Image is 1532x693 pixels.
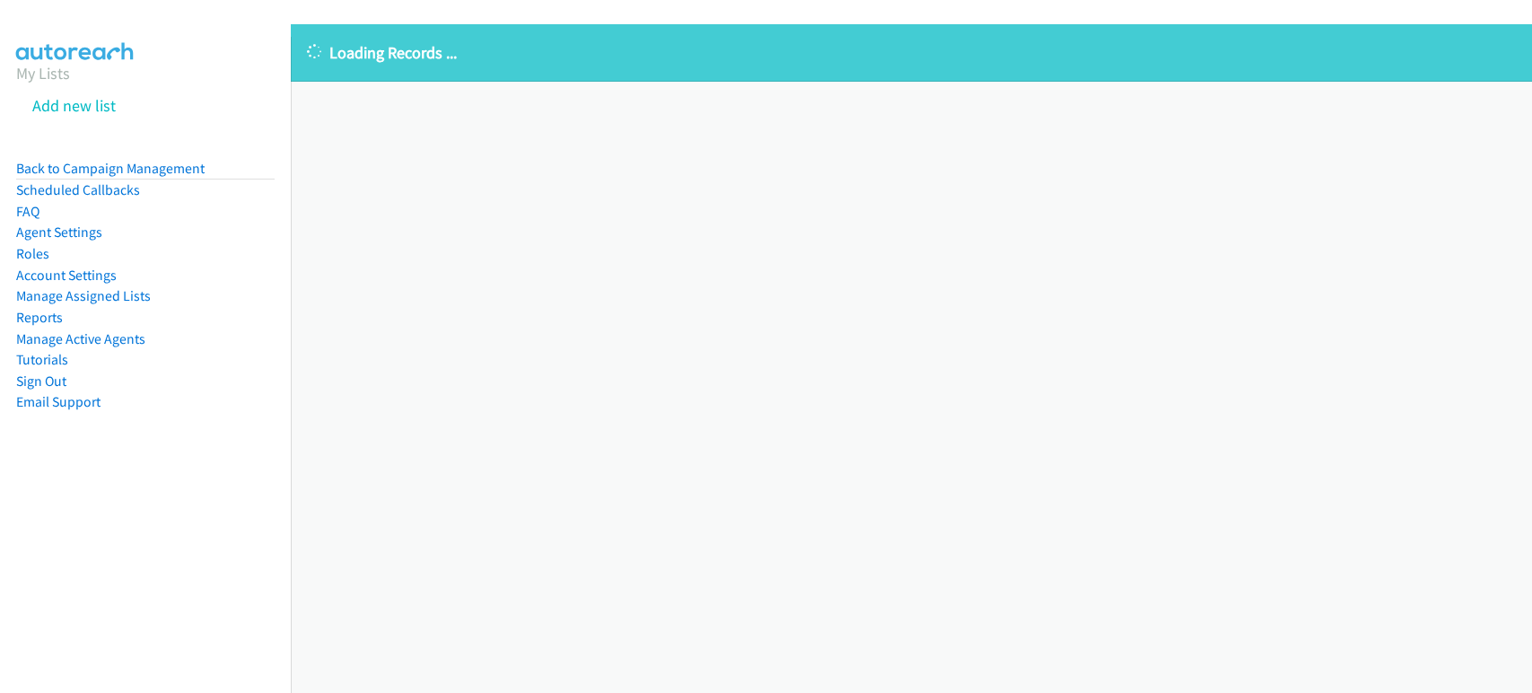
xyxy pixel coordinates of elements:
[16,63,70,83] a: My Lists
[16,160,205,177] a: Back to Campaign Management
[16,393,101,410] a: Email Support
[16,351,68,368] a: Tutorials
[16,245,49,262] a: Roles
[32,95,116,116] a: Add new list
[16,287,151,304] a: Manage Assigned Lists
[16,181,140,198] a: Scheduled Callbacks
[16,309,63,326] a: Reports
[16,330,145,347] a: Manage Active Agents
[16,373,66,390] a: Sign Out
[16,224,102,241] a: Agent Settings
[307,40,1516,65] p: Loading Records ...
[16,203,39,220] a: FAQ
[16,267,117,284] a: Account Settings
